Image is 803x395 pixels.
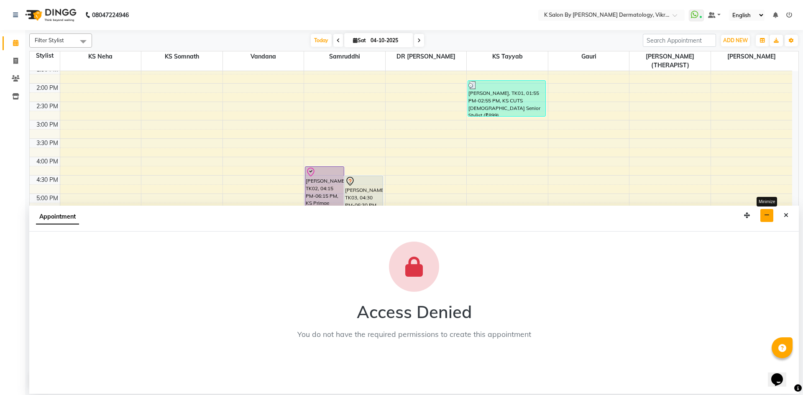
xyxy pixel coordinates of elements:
span: [PERSON_NAME] [711,51,792,62]
span: [PERSON_NAME](THERAPIST) [629,51,711,71]
span: Sat [351,37,368,43]
div: 4:00 PM [35,157,60,166]
p: You do not have the required permissions to create this appointment [297,329,531,339]
span: KS Tayyab [467,51,548,62]
div: 3:00 PM [35,120,60,129]
span: Appointment [36,209,79,224]
div: [PERSON_NAME], TK03, 04:30 PM-06:30 PM, KS Primae Luxury Expo Double Peel [345,176,383,248]
div: 2:00 PM [35,84,60,92]
button: Close [780,209,792,222]
div: 5:00 PM [35,194,60,203]
span: Samruddhi [304,51,385,62]
div: 4:30 PM [35,176,60,184]
b: 08047224946 [92,3,129,27]
span: Vandana [223,51,304,62]
div: [PERSON_NAME], TK01, 01:55 PM-02:55 PM, KS CUTS [DEMOGRAPHIC_DATA] Senior Stylist (₹899) [468,81,545,116]
span: ADD NEW [723,37,748,43]
span: Today [311,34,332,47]
input: Search Appointment [643,34,716,47]
div: 3:30 PM [35,139,60,148]
button: ADD NEW [721,35,750,46]
span: KS Neha [60,51,141,62]
input: 2025-10-04 [368,34,410,47]
div: 2:30 PM [35,102,60,111]
div: Minimize [757,197,777,206]
span: DR [PERSON_NAME] [386,51,467,62]
img: logo [21,3,79,27]
iframe: chat widget [768,362,795,387]
span: Gauri [548,51,629,62]
span: Filter Stylist [35,37,64,43]
span: KS Somnath [141,51,222,62]
div: Stylist [30,51,60,60]
div: [PERSON_NAME], TK02, 04:15 PM-06:15 PM, KS Primae Luxury Expo Double Peel [305,167,343,239]
h2: Access Denied [297,302,531,322]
